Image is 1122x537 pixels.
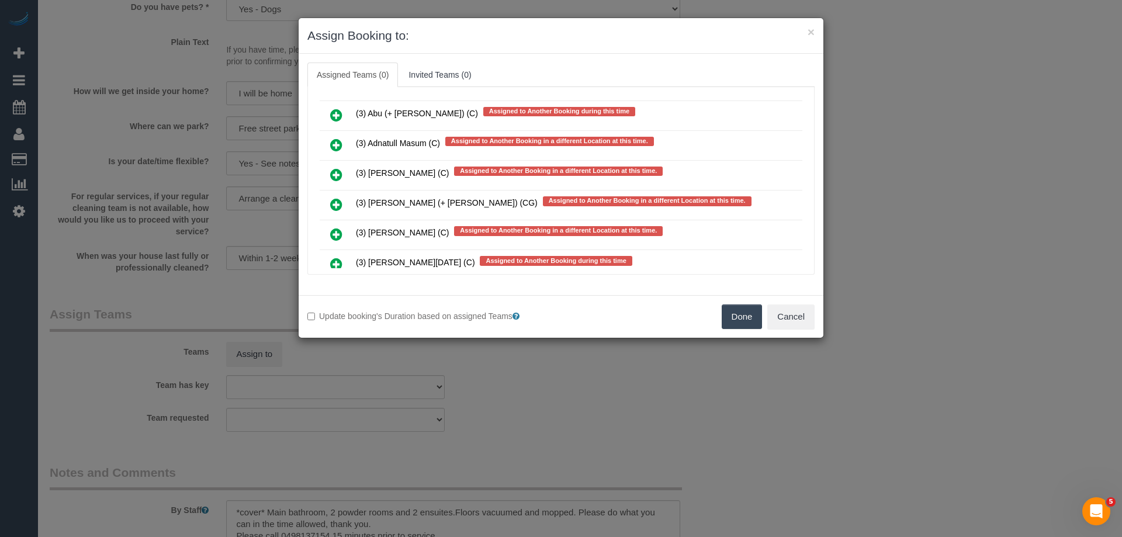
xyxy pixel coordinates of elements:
[483,107,635,116] span: Assigned to Another Booking during this time
[445,137,654,146] span: Assigned to Another Booking in a different Location at this time.
[356,228,449,238] span: (3) [PERSON_NAME] (C)
[1106,497,1116,507] span: 5
[454,167,663,176] span: Assigned to Another Booking in a different Location at this time.
[356,138,440,148] span: (3) Adnatull Masum (C)
[543,196,752,206] span: Assigned to Another Booking in a different Location at this time.
[480,256,632,265] span: Assigned to Another Booking during this time
[767,304,815,329] button: Cancel
[1082,497,1110,525] iframe: Intercom live chat
[307,27,815,44] h3: Assign Booking to:
[356,109,478,118] span: (3) Abu (+ [PERSON_NAME]) (C)
[356,168,449,178] span: (3) [PERSON_NAME] (C)
[307,63,398,87] a: Assigned Teams (0)
[307,310,552,322] label: Update booking's Duration based on assigned Teams
[356,258,475,268] span: (3) [PERSON_NAME][DATE] (C)
[454,226,663,235] span: Assigned to Another Booking in a different Location at this time.
[307,313,315,320] input: Update booking's Duration based on assigned Teams
[399,63,480,87] a: Invited Teams (0)
[356,199,538,208] span: (3) [PERSON_NAME] (+ [PERSON_NAME]) (CG)
[808,26,815,38] button: ×
[722,304,763,329] button: Done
